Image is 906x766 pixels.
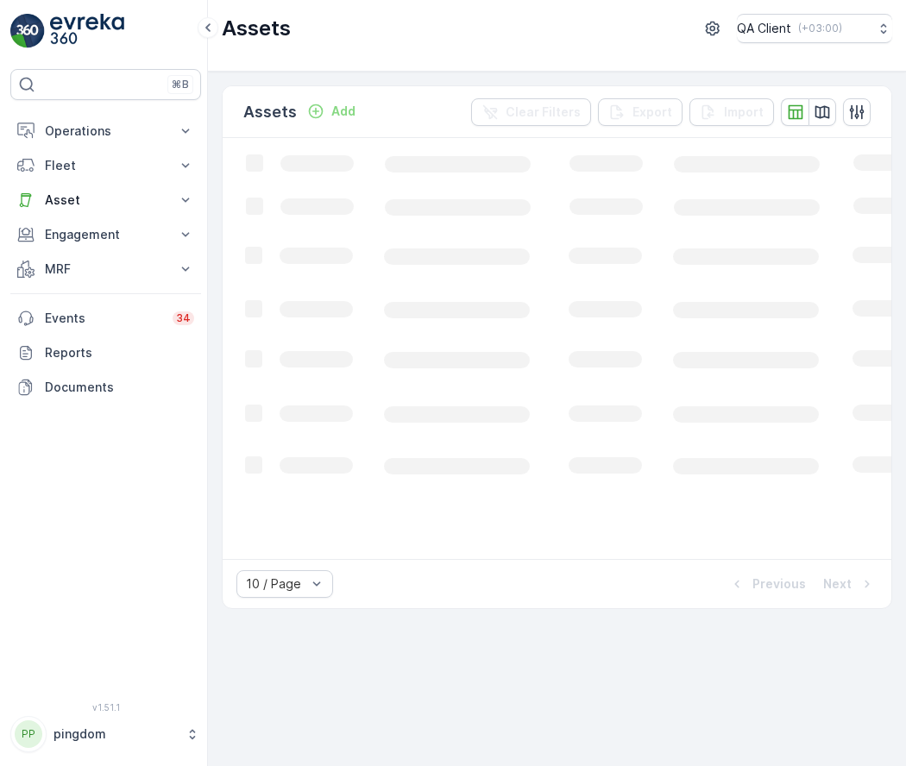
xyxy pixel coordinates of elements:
[10,114,201,148] button: Operations
[10,336,201,370] a: Reports
[598,98,683,126] button: Export
[724,104,764,121] p: Import
[45,261,167,278] p: MRF
[10,14,45,48] img: logo
[10,148,201,183] button: Fleet
[821,574,878,594] button: Next
[45,344,194,361] p: Reports
[50,14,124,48] img: logo_light-DOdMpM7g.png
[727,574,808,594] button: Previous
[300,101,362,122] button: Add
[172,78,189,91] p: ⌘B
[798,22,842,35] p: ( +03:00 )
[45,157,167,174] p: Fleet
[737,14,892,43] button: QA Client(+03:00)
[10,702,201,713] span: v 1.51.1
[689,98,774,126] button: Import
[45,226,167,243] p: Engagement
[53,725,177,743] p: pingdom
[10,183,201,217] button: Asset
[737,20,791,37] p: QA Client
[331,103,355,120] p: Add
[632,104,672,121] p: Export
[10,217,201,252] button: Engagement
[10,301,201,336] a: Events34
[222,15,291,42] p: Assets
[243,100,297,124] p: Assets
[752,575,806,593] p: Previous
[10,252,201,286] button: MRF
[45,310,162,327] p: Events
[45,191,167,209] p: Asset
[471,98,591,126] button: Clear Filters
[176,311,191,325] p: 34
[823,575,852,593] p: Next
[10,716,201,752] button: PPpingdom
[45,122,167,140] p: Operations
[45,379,194,396] p: Documents
[15,720,42,748] div: PP
[506,104,581,121] p: Clear Filters
[10,370,201,405] a: Documents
